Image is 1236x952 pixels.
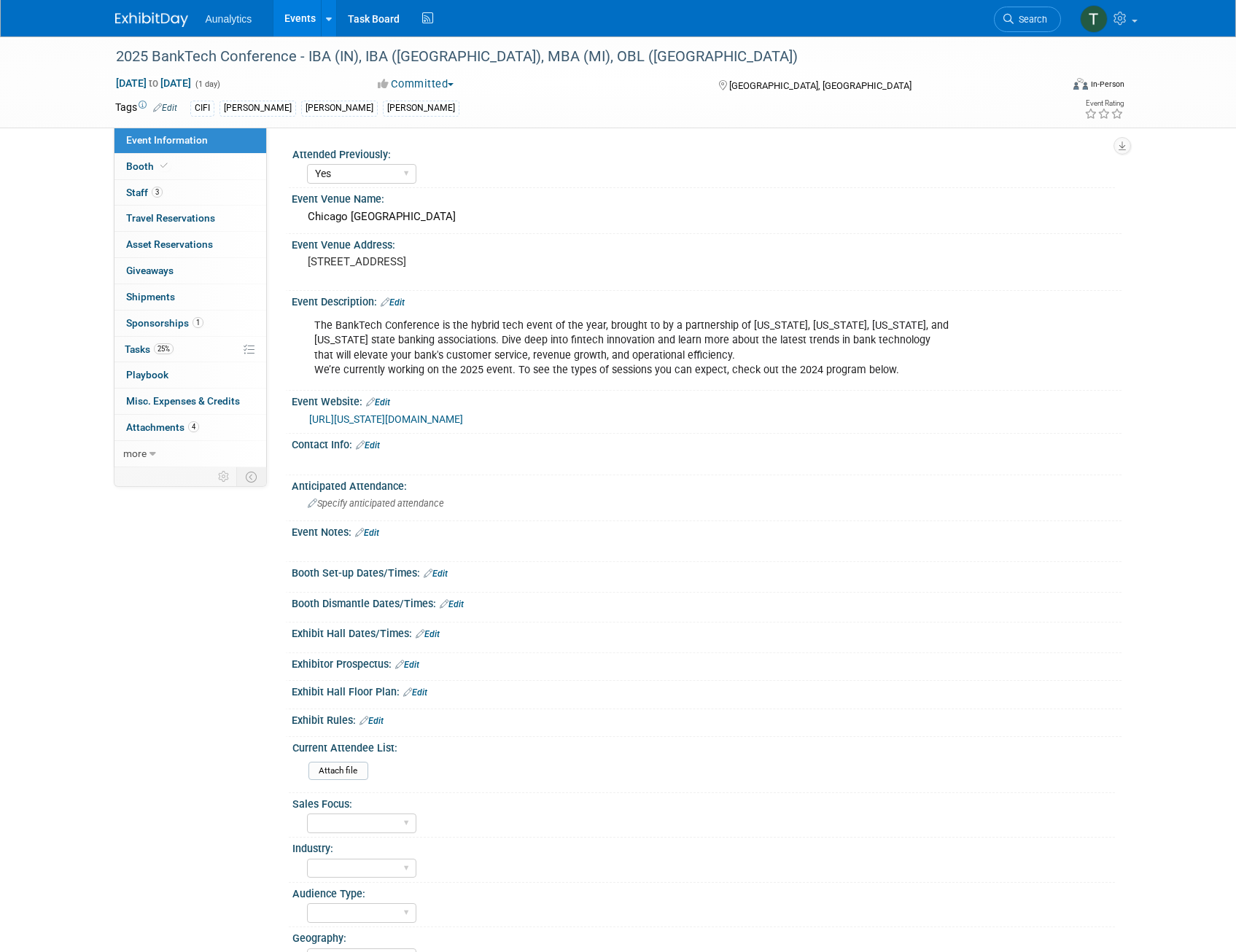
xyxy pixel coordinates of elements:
div: Event Notes: [292,521,1122,540]
div: Exhibit Rules: [292,709,1122,728]
a: Sponsorships1 [114,311,266,336]
span: Search [1014,14,1047,25]
div: Event Format [975,76,1125,98]
span: (1 day) [194,79,220,89]
a: more [114,441,266,467]
div: Booth Set-up Dates/Times: [292,562,1122,581]
div: Event Venue Name: [292,188,1122,206]
div: Exhibit Hall Floor Plan: [292,681,1122,700]
a: Event Information [114,128,266,153]
i: Booth reservation complete [160,162,168,170]
div: [PERSON_NAME] [383,101,459,116]
span: Shipments [126,291,175,303]
div: 2025 BankTech Conference - IBA (IN), IBA ([GEOGRAPHIC_DATA]), MBA (MI), OBL ([GEOGRAPHIC_DATA]) [111,44,1039,70]
span: Event Information [126,134,208,146]
div: Event Venue Address: [292,234,1122,252]
span: Tasks [125,343,174,355]
div: In-Person [1090,79,1124,90]
a: Giveaways [114,258,266,284]
span: Asset Reservations [126,238,213,250]
a: Shipments [114,284,266,310]
div: Audience Type: [292,883,1115,901]
span: Travel Reservations [126,212,215,224]
div: Booth Dismantle Dates/Times: [292,593,1122,612]
span: Playbook [126,369,168,381]
a: Staff3 [114,180,266,206]
div: [PERSON_NAME] [301,101,378,116]
a: Travel Reservations [114,206,266,231]
a: Search [994,7,1061,32]
span: Booth [126,160,171,172]
td: Personalize Event Tab Strip [211,467,237,486]
span: [DATE] [DATE] [115,77,192,90]
a: Edit [416,629,440,639]
div: Anticipated Attendance: [292,475,1122,493]
a: Edit [403,687,427,698]
div: Exhibit Hall Dates/Times: [292,623,1122,641]
a: Edit [424,569,448,579]
img: ExhibitDay [115,12,188,27]
div: Chicago [GEOGRAPHIC_DATA] [303,206,1111,228]
a: Edit [395,660,419,670]
span: 3 [152,187,163,198]
div: Attended Previously: [292,144,1115,162]
span: to [147,77,160,89]
span: Aunalytics [206,13,252,25]
div: Contact Info: [292,434,1122,453]
div: The BankTech Conference is the hybrid tech event of the year, brought to by a partnership of [US_... [304,311,961,384]
a: Edit [440,599,464,609]
a: Misc. Expenses & Credits [114,389,266,414]
span: 1 [193,317,203,328]
td: Toggle Event Tabs [236,467,266,486]
a: Edit [153,103,177,113]
span: [GEOGRAPHIC_DATA], [GEOGRAPHIC_DATA] [729,80,912,91]
span: Attachments [126,421,199,433]
td: Tags [115,100,177,117]
img: Tim Killilea [1080,5,1108,33]
a: Edit [366,397,390,407]
span: Sponsorships [126,317,203,329]
span: 25% [154,343,174,354]
a: Edit [381,297,405,308]
a: Asset Reservations [114,232,266,257]
a: Tasks25% [114,337,266,362]
a: [URL][US_STATE][DOMAIN_NAME] [309,413,463,425]
a: Edit [356,440,380,450]
div: Geography: [292,927,1115,945]
span: more [123,448,147,459]
a: Booth [114,154,266,179]
a: Attachments4 [114,415,266,440]
div: CIFI [190,101,214,116]
div: Event Rating [1084,100,1124,107]
div: Current Attendee List: [292,737,1115,755]
span: Misc. Expenses & Credits [126,395,240,407]
div: Industry: [292,838,1115,856]
div: [PERSON_NAME] [219,101,296,116]
a: Edit [355,528,379,538]
a: Edit [359,716,384,726]
span: Giveaways [126,265,174,276]
span: 4 [188,421,199,432]
img: Format-Inperson.png [1073,78,1088,90]
span: Specify anticipated attendance [308,498,444,509]
button: Committed [373,77,459,92]
div: Event Website: [292,391,1122,410]
div: Exhibitor Prospectus: [292,653,1122,672]
a: Playbook [114,362,266,388]
div: Sales Focus: [292,793,1115,811]
span: Staff [126,187,163,198]
div: Event Description: [292,291,1122,310]
pre: [STREET_ADDRESS] [308,255,621,268]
